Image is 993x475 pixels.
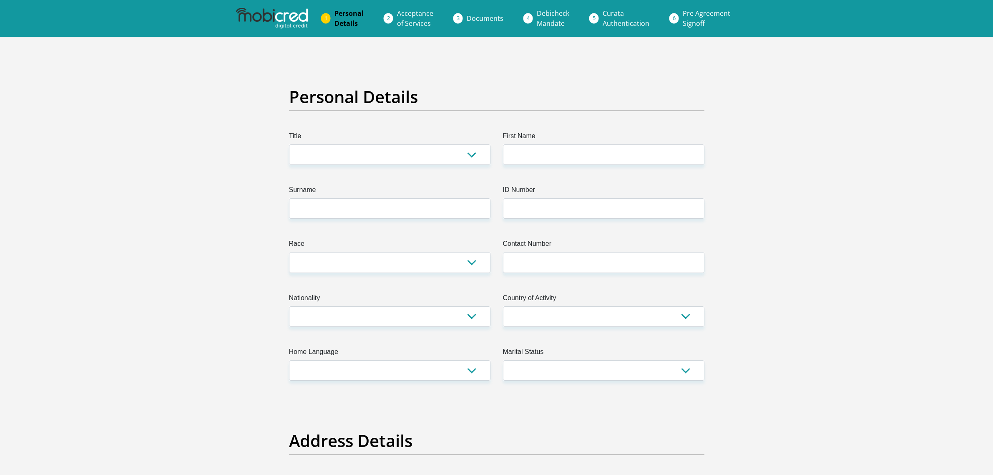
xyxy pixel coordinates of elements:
a: Pre AgreementSignoff [676,5,737,32]
input: Contact Number [503,252,704,273]
a: PersonalDetails [328,5,370,32]
input: Surname [289,198,490,219]
input: ID Number [503,198,704,219]
a: Acceptanceof Services [390,5,440,32]
span: Documents [467,14,503,23]
label: Surname [289,185,490,198]
label: ID Number [503,185,704,198]
label: Nationality [289,293,490,306]
span: Personal Details [334,9,364,28]
label: Title [289,131,490,144]
label: Contact Number [503,239,704,252]
input: First Name [503,144,704,165]
span: Curata Authentication [603,9,649,28]
label: Home Language [289,347,490,360]
span: Debicheck Mandate [537,9,569,28]
img: mobicred logo [236,8,308,29]
label: Marital Status [503,347,704,360]
label: First Name [503,131,704,144]
span: Pre Agreement Signoff [683,9,730,28]
a: DebicheckMandate [530,5,576,32]
a: Documents [460,10,510,27]
h2: Address Details [289,431,704,451]
label: Race [289,239,490,252]
h2: Personal Details [289,87,704,107]
label: Country of Activity [503,293,704,306]
span: Acceptance of Services [397,9,433,28]
a: CurataAuthentication [596,5,656,32]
